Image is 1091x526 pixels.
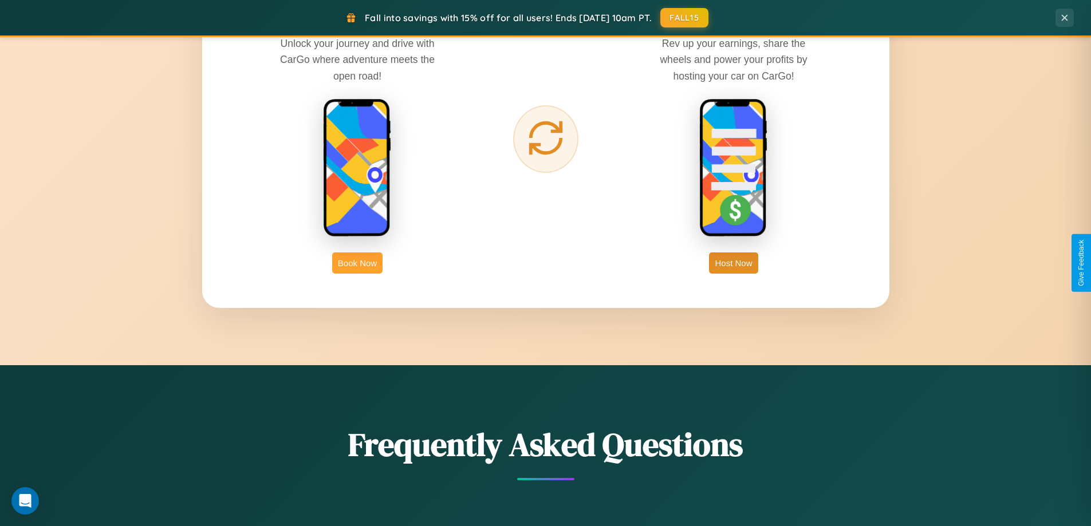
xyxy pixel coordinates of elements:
div: Open Intercom Messenger [11,487,39,515]
img: rent phone [323,98,392,238]
button: Book Now [332,252,383,274]
button: FALL15 [660,8,708,27]
button: Host Now [709,252,758,274]
h2: Frequently Asked Questions [202,422,889,466]
div: Give Feedback [1077,240,1085,286]
p: Unlock your journey and drive with CarGo where adventure meets the open road! [271,35,443,84]
img: host phone [699,98,768,238]
p: Rev up your earnings, share the wheels and power your profits by hosting your car on CarGo! [648,35,820,84]
span: Fall into savings with 15% off for all users! Ends [DATE] 10am PT. [365,12,652,23]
